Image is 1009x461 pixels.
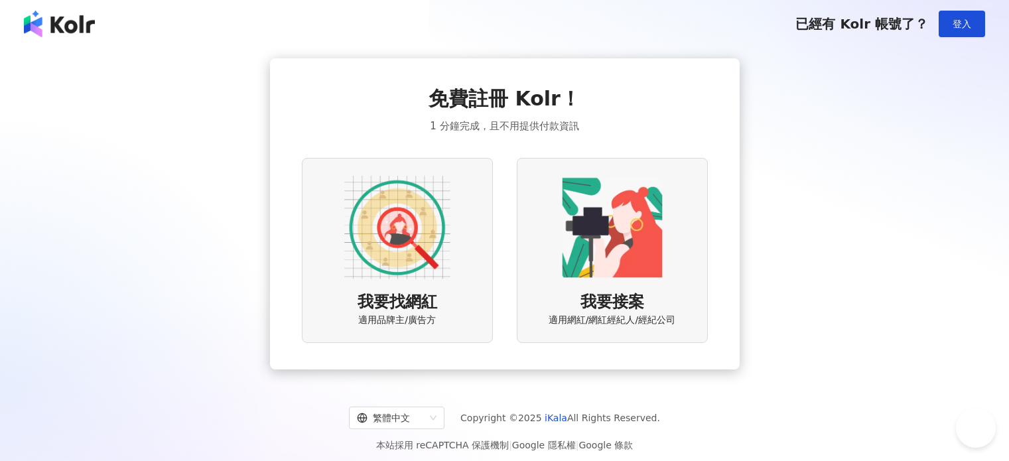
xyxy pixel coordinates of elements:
span: 我要接案 [580,291,644,314]
img: logo [24,11,95,37]
a: Google 隱私權 [512,440,576,450]
iframe: Help Scout Beacon - Open [956,408,996,448]
span: 1 分鐘完成，且不用提供付款資訊 [430,118,578,134]
div: 繁體中文 [357,407,425,428]
a: Google 條款 [578,440,633,450]
span: 已經有 Kolr 帳號了？ [795,16,928,32]
span: 我要找網紅 [358,291,437,314]
span: 適用品牌主/廣告方 [358,314,436,327]
button: 登入 [939,11,985,37]
span: Copyright © 2025 All Rights Reserved. [460,410,660,426]
span: 適用網紅/網紅經紀人/經紀公司 [549,314,675,327]
span: 本站採用 reCAPTCHA 保護機制 [376,437,633,453]
span: | [576,440,579,450]
span: | [509,440,512,450]
span: 免費註冊 Kolr！ [429,85,580,113]
img: AD identity option [344,174,450,281]
span: 登入 [953,19,971,29]
a: iKala [545,413,567,423]
img: KOL identity option [559,174,665,281]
